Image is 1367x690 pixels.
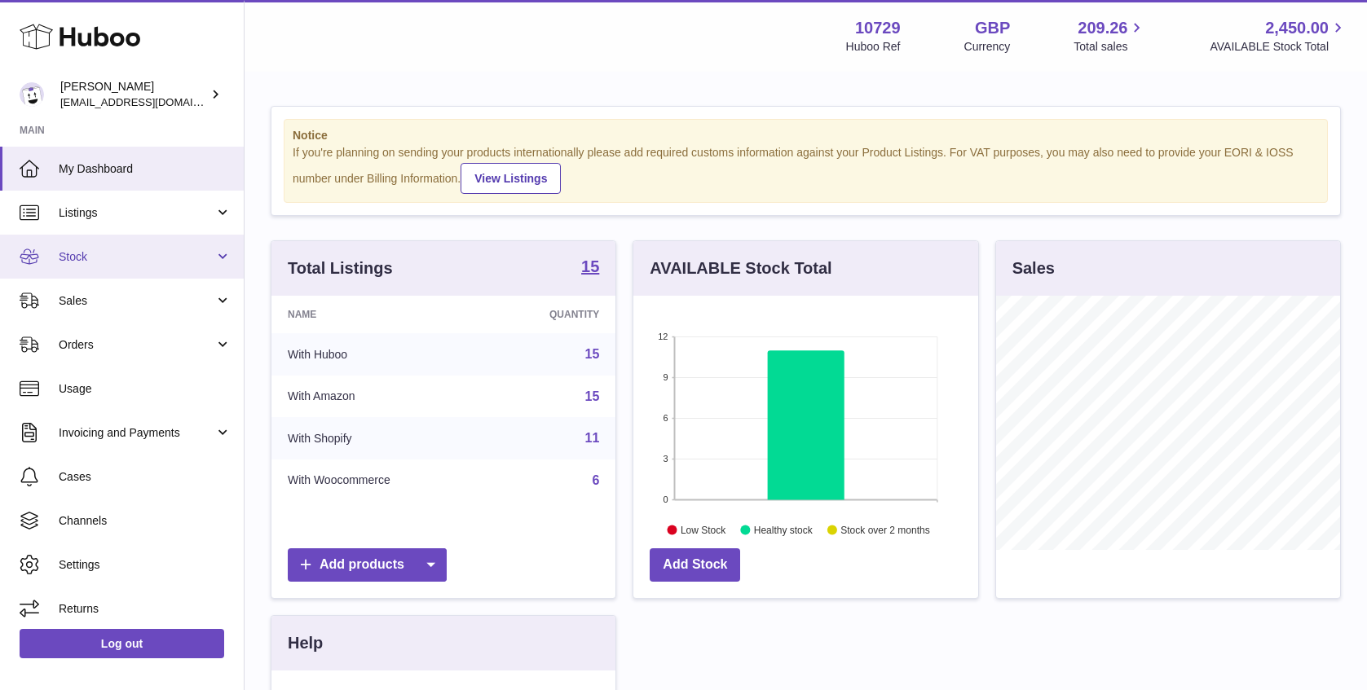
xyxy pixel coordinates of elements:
span: Invoicing and Payments [59,425,214,441]
span: [EMAIL_ADDRESS][DOMAIN_NAME] [60,95,240,108]
span: Total sales [1074,39,1146,55]
span: Usage [59,381,232,397]
a: 2,450.00 AVAILABLE Stock Total [1210,17,1347,55]
div: Currency [964,39,1011,55]
h3: Total Listings [288,257,393,279]
h3: Help [288,632,323,654]
td: With Huboo [271,333,485,376]
span: My Dashboard [59,161,232,177]
text: 6 [664,413,668,423]
a: 11 [585,431,600,445]
div: Huboo Ref [846,39,901,55]
h3: AVAILABLE Stock Total [650,257,831,279]
div: [PERSON_NAME] [60,79,207,110]
span: 209.26 [1078,17,1127,39]
span: Orders [59,337,214,353]
td: With Shopify [271,417,485,459]
text: Healthy stock [754,524,814,535]
span: AVAILABLE Stock Total [1210,39,1347,55]
strong: 10729 [855,17,901,39]
span: Channels [59,513,232,529]
span: Returns [59,601,232,617]
a: Log out [20,629,224,658]
span: Listings [59,205,214,221]
a: Add products [288,548,447,582]
strong: Notice [293,128,1319,143]
td: With Amazon [271,376,485,418]
text: 3 [664,454,668,464]
th: Quantity [485,296,615,333]
text: Low Stock [681,524,726,535]
h3: Sales [1012,257,1055,279]
a: Add Stock [650,548,740,582]
a: 6 [592,473,599,487]
th: Name [271,296,485,333]
text: 9 [664,372,668,382]
a: 209.26 Total sales [1074,17,1146,55]
span: Cases [59,469,232,485]
a: 15 [585,347,600,361]
text: 12 [659,332,668,341]
text: 0 [664,494,668,504]
span: Stock [59,249,214,265]
a: 15 [585,389,600,403]
strong: GBP [975,17,1010,39]
div: If you're planning on sending your products internationally please add required customs informati... [293,145,1319,194]
text: Stock over 2 months [841,524,930,535]
img: hello@mikkoa.com [20,82,44,107]
strong: 15 [581,258,599,275]
td: With Woocommerce [271,459,485,502]
span: 2,450.00 [1265,17,1329,39]
span: Sales [59,293,214,309]
a: 15 [581,258,599,278]
span: Settings [59,557,232,573]
a: View Listings [461,163,561,194]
